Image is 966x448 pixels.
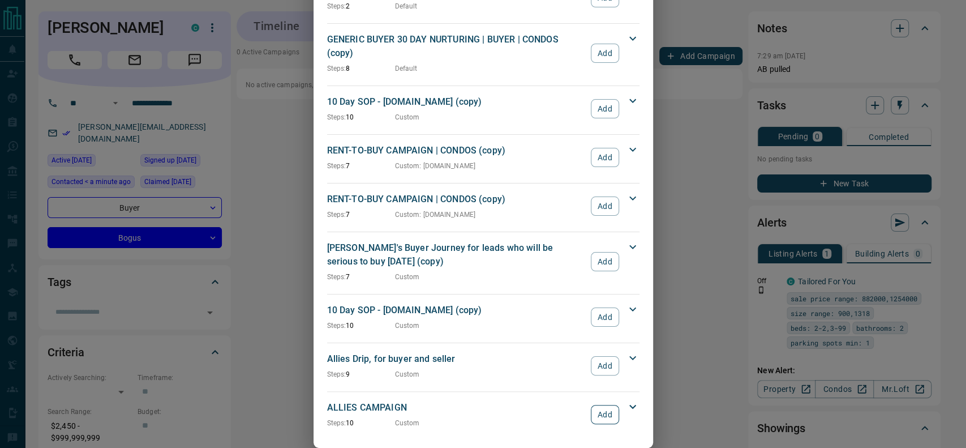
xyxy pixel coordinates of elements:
p: RENT-TO-BUY CAMPAIGN | CONDOS (copy) [327,193,586,206]
button: Add [591,99,619,118]
p: GENERIC BUYER 30 DAY NURTURING | BUYER | CONDOS (copy) [327,33,586,60]
p: 7 [327,161,395,171]
div: ALLIES CAMPAIGNSteps:10CustomAdd [327,399,639,430]
div: RENT-TO-BUY CAMPAIGN | CONDOS (copy)Steps:7Custom: [DOMAIN_NAME]Add [327,190,639,222]
p: 2 [327,1,395,11]
p: 7 [327,210,395,220]
p: Default [395,1,418,11]
span: Steps: [327,65,346,72]
p: Default [395,63,418,74]
button: Add [591,148,619,167]
p: Custom [395,272,420,282]
span: Steps: [327,211,346,219]
button: Add [591,44,619,63]
p: Custom [395,418,420,428]
span: Steps: [327,273,346,281]
span: Steps: [327,2,346,10]
p: 10 Day SOP - [DOMAIN_NAME] (copy) [327,95,586,109]
p: 8 [327,63,395,74]
span: Steps: [327,370,346,378]
span: Steps: [327,113,346,121]
p: 9 [327,369,395,379]
button: Add [591,308,619,327]
p: 10 [327,418,395,428]
p: Custom [395,369,420,379]
span: Steps: [327,322,346,330]
button: Add [591,356,619,376]
div: RENT-TO-BUY CAMPAIGN | CONDOS (copy)Steps:7Custom: [DOMAIN_NAME]Add [327,142,639,173]
p: 7 [327,272,395,282]
div: GENERIC BUYER 30 DAY NURTURING | BUYER | CONDOS (copy)Steps:8DefaultAdd [327,31,639,76]
div: 10 Day SOP - [DOMAIN_NAME] (copy)Steps:10CustomAdd [327,93,639,125]
p: Custom [395,112,420,122]
p: Custom : [DOMAIN_NAME] [395,161,475,171]
span: Steps: [327,162,346,170]
p: 10 Day SOP - [DOMAIN_NAME] (copy) [327,304,586,317]
p: RENT-TO-BUY CAMPAIGN | CONDOS (copy) [327,144,586,157]
p: Allies Drip, for buyer and seller [327,352,586,366]
p: 10 [327,321,395,331]
button: Add [591,405,619,424]
p: Custom : [DOMAIN_NAME] [395,210,475,220]
button: Add [591,252,619,271]
button: Add [591,197,619,216]
div: [PERSON_NAME]'s Buyer Journey for leads who will be serious to buy [DATE] (copy)Steps:7CustomAdd [327,239,639,284]
span: Steps: [327,419,346,427]
p: ALLIES CAMPAIGN [327,401,586,415]
div: 10 Day SOP - [DOMAIN_NAME] (copy)Steps:10CustomAdd [327,301,639,333]
p: 10 [327,112,395,122]
div: Allies Drip, for buyer and sellerSteps:9CustomAdd [327,350,639,382]
p: Custom [395,321,420,331]
p: [PERSON_NAME]'s Buyer Journey for leads who will be serious to buy [DATE] (copy) [327,241,586,268]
